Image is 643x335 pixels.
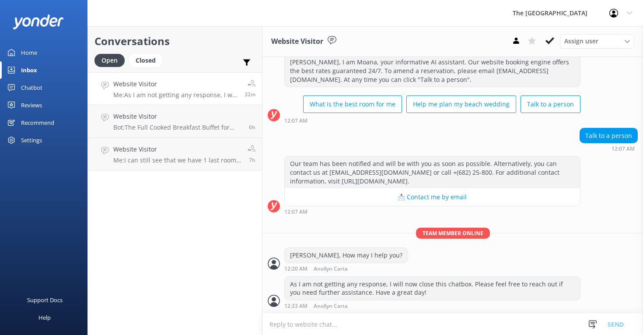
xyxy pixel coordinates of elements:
[284,266,308,272] strong: 12:20 AM
[88,72,262,105] a: Website VisitorMe:As I am not getting any response, I will now close this chatbox. Please feel fr...
[129,55,167,65] a: Closed
[612,146,635,152] strong: 12:07 AM
[285,156,580,188] div: Our team has been notified and will be with you as soon as possible. Alternatively, you can conta...
[285,55,580,87] div: [PERSON_NAME], I am Moana, your informative AI assistant. Our website booking engine offers the b...
[27,291,63,309] div: Support Docs
[284,117,580,123] div: 06:07am 14-Aug-2025 (UTC -10:00) Pacific/Honolulu
[245,91,255,98] span: 06:33am 14-Aug-2025 (UTC -10:00) Pacific/Honolulu
[285,248,408,263] div: [PERSON_NAME], How may I help you?
[113,156,241,164] p: Me: I can still see that we have 1 last room available for [DATE]-[DATE]. We can adjust the reser...
[284,303,308,309] strong: 12:33 AM
[38,309,51,326] div: Help
[285,277,580,300] div: As I am not getting any response, I will now close this chatbox. Please feel free to reach out if...
[94,33,255,49] h2: Conversations
[21,44,37,61] div: Home
[303,95,402,113] button: What is the best room for me
[21,131,42,149] div: Settings
[113,123,242,131] p: Bot: The Full Cooked Breakfast Buffet for outside guests costs NZ$45 per adult and NZ$25 per chil...
[284,265,408,272] div: 06:20am 14-Aug-2025 (UTC -10:00) Pacific/Honolulu
[94,54,125,67] div: Open
[271,36,323,47] h3: Website Visitor
[580,128,637,143] div: Talk to a person
[284,208,580,215] div: 06:07am 14-Aug-2025 (UTC -10:00) Pacific/Honolulu
[21,96,42,114] div: Reviews
[284,209,308,215] strong: 12:07 AM
[521,95,580,113] button: Talk to a person
[249,156,255,164] span: 11:56pm 13-Aug-2025 (UTC -10:00) Pacific/Honolulu
[406,95,516,113] button: Help me plan my beach wedding
[113,145,241,154] h4: Website Visitor
[564,36,598,46] span: Assign user
[21,114,54,131] div: Recommend
[560,34,634,48] div: Assign User
[113,112,242,121] h4: Website Visitor
[314,303,348,309] span: Anollyn Carta
[113,79,238,89] h4: Website Visitor
[88,105,262,138] a: Website VisitorBot:The Full Cooked Breakfast Buffet for outside guests costs NZ$45 per adult and ...
[416,228,490,239] span: Team member online
[580,145,638,152] div: 06:07am 14-Aug-2025 (UTC -10:00) Pacific/Honolulu
[314,266,348,272] span: Anollyn Carta
[284,303,580,309] div: 06:33am 14-Aug-2025 (UTC -10:00) Pacific/Honolulu
[249,123,255,131] span: 12:20am 14-Aug-2025 (UTC -10:00) Pacific/Honolulu
[21,79,42,96] div: Chatbot
[13,14,63,29] img: yonder-white-logo.png
[284,118,308,123] strong: 12:07 AM
[88,138,262,171] a: Website VisitorMe:I can still see that we have 1 last room available for [DATE]-[DATE]. We can ad...
[129,54,162,67] div: Closed
[113,91,238,99] p: Me: As I am not getting any response, I will now close this chatbox. Please feel free to reach ou...
[285,188,580,206] button: 📩 Contact me by email
[94,55,129,65] a: Open
[21,61,37,79] div: Inbox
